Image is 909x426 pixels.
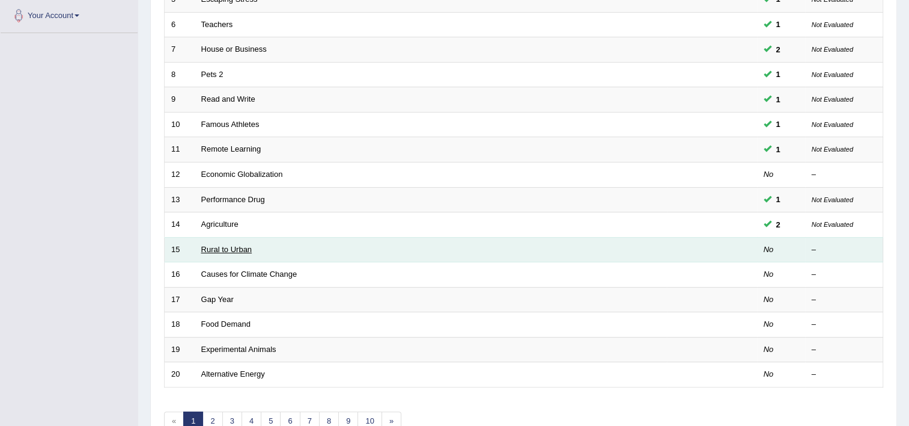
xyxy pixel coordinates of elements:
[812,96,853,103] small: Not Evaluated
[201,94,255,103] a: Read and Write
[812,294,877,306] div: –
[812,244,877,256] div: –
[812,369,877,380] div: –
[165,137,195,162] td: 11
[771,93,785,106] span: You can still take this question
[165,262,195,288] td: 16
[201,144,261,153] a: Remote Learning
[165,312,195,338] td: 18
[812,221,853,228] small: Not Evaluated
[771,143,785,156] span: You can still take this question
[764,369,774,378] em: No
[771,193,785,206] span: You can still take this question
[812,146,853,153] small: Not Evaluated
[764,319,774,329] em: No
[201,270,297,279] a: Causes for Climate Change
[812,319,877,330] div: –
[812,196,853,203] small: Not Evaluated
[812,269,877,280] div: –
[165,162,195,187] td: 12
[165,362,195,387] td: 20
[812,121,853,128] small: Not Evaluated
[764,270,774,279] em: No
[812,21,853,28] small: Not Evaluated
[764,295,774,304] em: No
[165,287,195,312] td: 17
[165,112,195,137] td: 10
[201,345,276,354] a: Experimental Animals
[201,295,234,304] a: Gap Year
[812,46,853,53] small: Not Evaluated
[201,70,223,79] a: Pets 2
[771,68,785,81] span: You can still take this question
[201,20,233,29] a: Teachers
[165,337,195,362] td: 19
[165,12,195,37] td: 6
[201,195,265,204] a: Performance Drug
[812,344,877,356] div: –
[201,120,260,129] a: Famous Athletes
[764,170,774,179] em: No
[201,319,251,329] a: Food Demand
[201,220,239,229] a: Agriculture
[764,345,774,354] em: No
[771,218,785,231] span: You can still take this question
[165,237,195,262] td: 15
[165,212,195,238] td: 14
[201,369,265,378] a: Alternative Energy
[201,45,267,54] a: House or Business
[812,169,877,181] div: –
[165,37,195,63] td: 7
[771,18,785,31] span: You can still take this question
[812,71,853,78] small: Not Evaluated
[201,170,283,179] a: Economic Globalization
[165,87,195,113] td: 9
[165,62,195,87] td: 8
[771,43,785,56] span: You can still take this question
[771,118,785,131] span: You can still take this question
[764,245,774,254] em: No
[201,245,252,254] a: Rural to Urban
[165,187,195,212] td: 13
